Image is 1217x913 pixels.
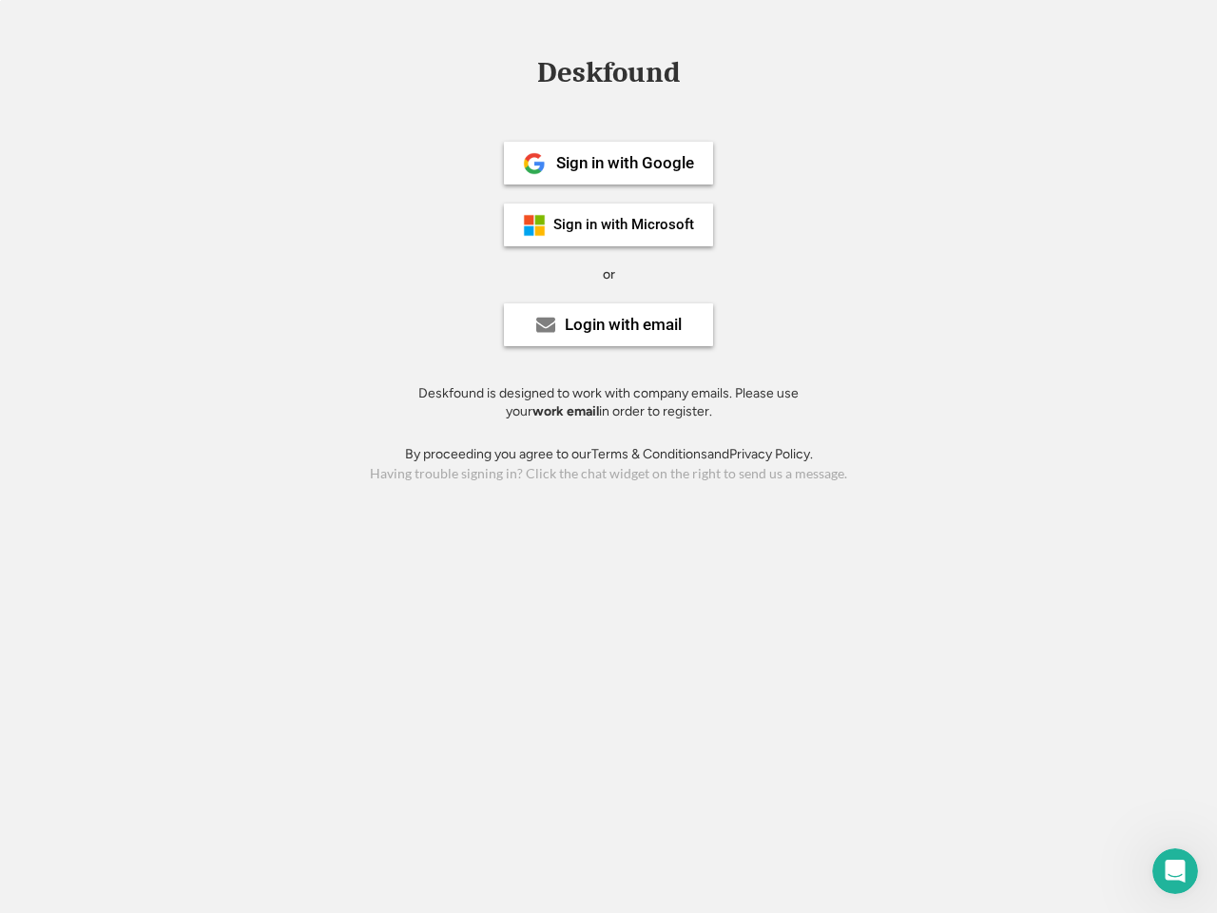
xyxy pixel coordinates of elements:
div: By proceeding you agree to our and [405,445,813,464]
img: ms-symbollockup_mssymbol_19.png [523,214,546,237]
div: Sign in with Microsoft [553,218,694,232]
div: Deskfound is designed to work with company emails. Please use your in order to register. [395,384,822,421]
a: Privacy Policy. [729,446,813,462]
iframe: Intercom live chat [1152,848,1198,894]
div: Sign in with Google [556,155,694,171]
img: 1024px-Google__G__Logo.svg.png [523,152,546,175]
a: Terms & Conditions [591,446,707,462]
strong: work email [532,403,599,419]
div: or [603,265,615,284]
div: Login with email [565,317,682,333]
div: Deskfound [528,58,689,87]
